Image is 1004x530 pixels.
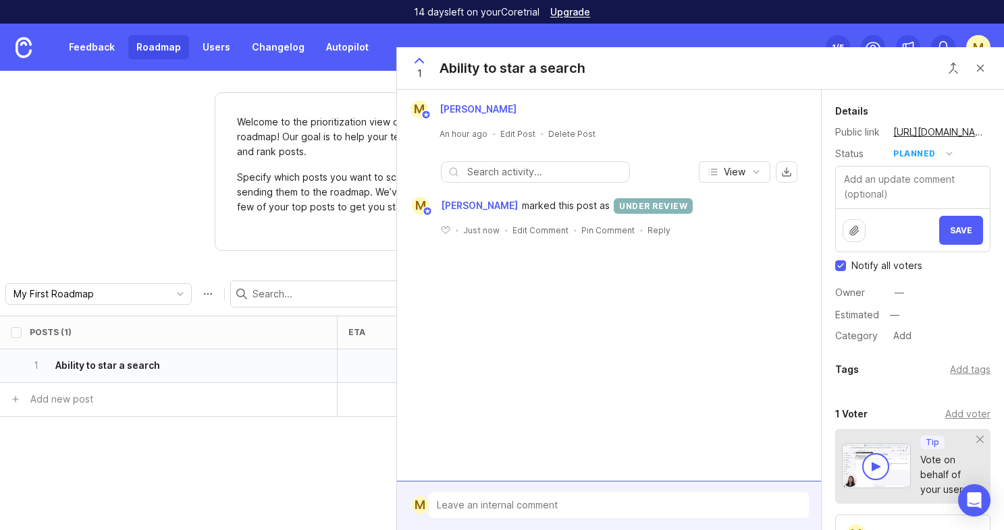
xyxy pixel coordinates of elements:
[500,128,535,140] div: Edit Post
[889,327,916,345] div: Add
[889,123,990,141] a: [URL][DOMAIN_NAME]
[541,128,543,140] div: ·
[835,328,882,343] div: Category
[886,306,903,324] div: —
[417,66,422,81] span: 1
[440,59,585,78] div: Ability to star a search
[835,125,882,140] div: Public link
[493,128,495,140] div: ·
[574,225,576,236] div: ·
[318,35,377,59] a: Autopilot
[835,361,859,378] div: Tags
[950,225,972,235] span: Save
[197,283,219,305] button: Roadmap options
[55,359,160,372] h6: Ability to star a search
[882,327,916,345] a: Add
[30,327,72,337] div: Posts (1)
[835,285,882,300] div: Owner
[194,35,238,59] a: Users
[169,289,191,299] svg: toggle icon
[237,115,449,159] p: Welcome to the prioritization view of your roadmap! Our goal is to help your team score and rank ...
[835,146,882,161] div: Status
[826,35,850,59] button: 1/5
[920,452,977,497] div: Vote on behalf of your users
[950,362,990,377] div: Add tags
[939,216,983,245] button: Save
[835,406,868,422] div: 1 Voter
[512,225,569,236] div: Edit Comment
[414,5,539,19] p: 14 days left on your Core trial
[548,128,596,140] div: Delete Post
[926,437,939,448] p: Tip
[402,100,527,118] a: M[PERSON_NAME]
[895,285,904,300] div: —
[411,100,428,118] div: M
[522,198,610,213] span: marked this post as
[404,197,522,214] a: M[PERSON_NAME]
[581,225,635,236] div: Pin Comment
[945,407,990,421] div: Add voter
[699,161,770,183] button: View
[412,197,429,214] div: M
[463,225,500,236] span: Just now
[16,37,32,58] img: Canny Home
[128,35,189,59] a: Roadmap
[505,225,507,236] div: ·
[967,55,994,82] button: Close button
[244,35,313,59] a: Changelog
[614,198,693,214] div: under review
[30,359,42,372] p: 1
[61,35,123,59] a: Feedback
[14,287,163,301] input: My First Roadmap
[835,310,879,320] div: Estimated
[421,110,431,120] img: member badge
[648,225,670,236] div: Reply
[776,161,797,183] button: export comments
[835,260,846,271] input: Checkbox to toggle notify voters
[467,165,623,179] input: Search activity...
[640,225,642,236] div: ·
[893,146,936,161] div: planned
[253,287,440,301] input: Search...
[441,198,518,213] span: [PERSON_NAME]
[832,38,844,57] div: 1 /5
[440,103,517,115] span: [PERSON_NAME]
[237,170,449,214] p: Specify which posts you want to score by sending them to the roadmap. We’ve added a few of your t...
[940,55,967,82] button: Close button
[958,484,990,517] div: Open Intercom Messenger
[550,7,590,17] a: Upgrade
[842,443,911,488] img: video-thumbnail-vote-d41b83416815613422e2ca741bf692cc.jpg
[440,128,487,140] a: An hour ago
[966,35,990,59] button: M
[30,349,299,382] button: 1Ability to star a search
[412,496,429,514] div: M
[456,225,458,236] div: ·
[5,283,192,305] div: toggle menu
[423,206,433,216] img: member badge
[348,327,365,337] div: eta
[30,392,93,407] div: Add new post
[835,103,868,119] div: Details
[851,259,922,272] span: Notify all voters
[724,165,745,179] span: View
